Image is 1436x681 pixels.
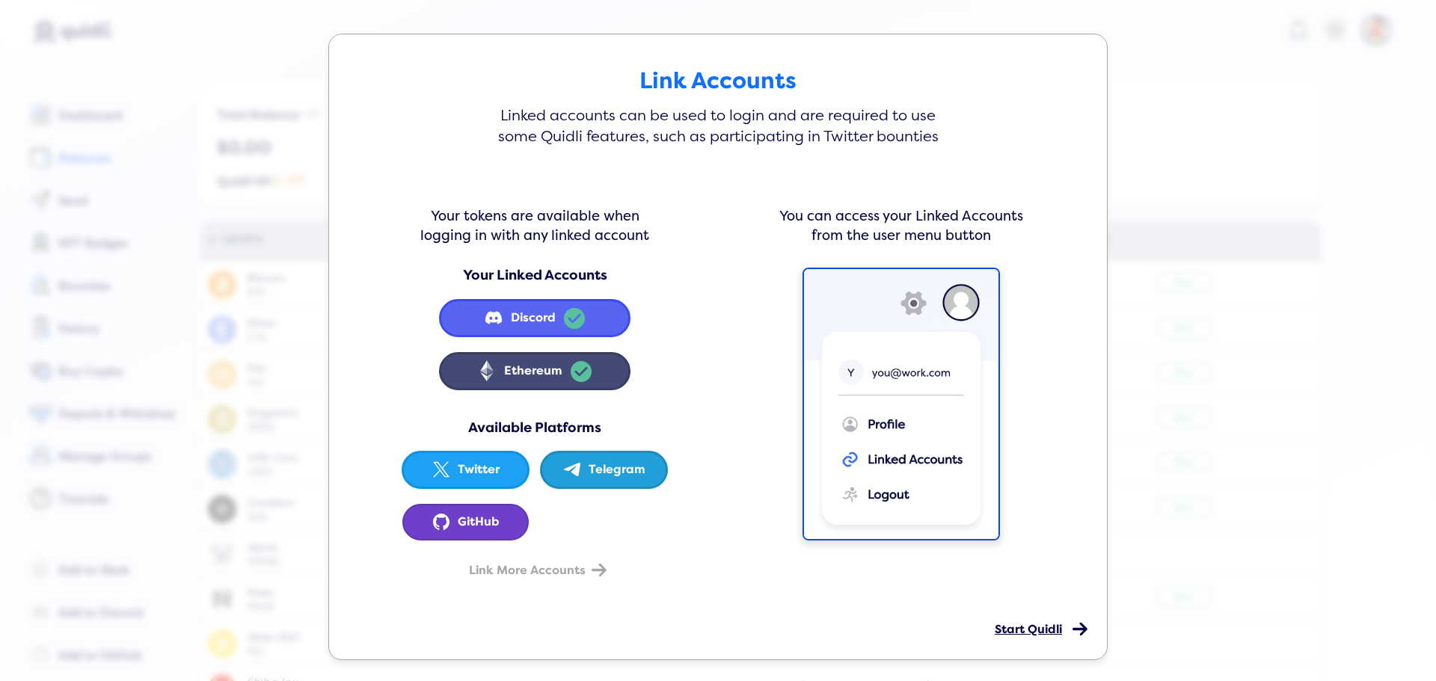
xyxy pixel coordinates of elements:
[469,563,586,578] span: Link More Accounts
[803,268,1000,540] img: linked account
[404,268,666,283] div: Your Linked Accounts
[439,299,630,337] div: Discord
[402,504,529,540] div: GitHub
[402,451,530,489] div: Twitter
[494,105,942,147] h5: Linked accounts can be used to login and are required to use some Quidli features, such as partic...
[404,207,666,246] div: Your tokens are available when logging in with any linked account
[779,207,1023,246] div: You can access your Linked Accounts from the user menu button
[540,451,668,489] div: Telegram
[439,352,630,390] div: Ethereum
[344,68,1092,94] h3: Link Accounts
[404,420,666,436] div: Available Platforms
[995,622,1062,637] span: Start Quidli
